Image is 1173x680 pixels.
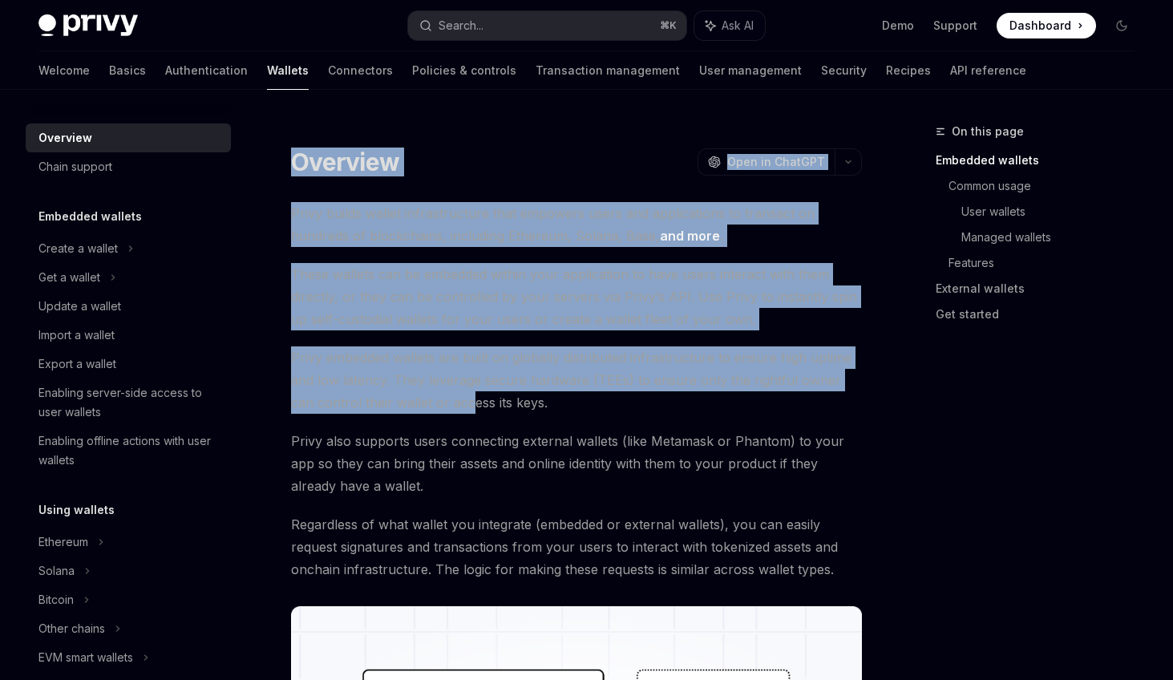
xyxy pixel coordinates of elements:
a: Import a wallet [26,321,231,350]
span: Privy embedded wallets are built on globally distributed infrastructure to ensure high uptime and... [291,346,862,414]
div: Enabling server-side access to user wallets [38,383,221,422]
div: Bitcoin [38,590,74,609]
a: Enabling offline actions with user wallets [26,427,231,475]
a: User management [699,51,802,90]
a: External wallets [936,276,1147,302]
a: Transaction management [536,51,680,90]
span: Privy also supports users connecting external wallets (like Metamask or Phantom) to your app so t... [291,430,862,497]
div: Other chains [38,619,105,638]
span: Open in ChatGPT [727,154,825,170]
a: API reference [950,51,1026,90]
h5: Using wallets [38,500,115,520]
a: Connectors [328,51,393,90]
a: Authentication [165,51,248,90]
div: Get a wallet [38,268,100,287]
div: EVM smart wallets [38,648,133,667]
a: Get started [936,302,1147,327]
a: Chain support [26,152,231,181]
div: Solana [38,561,75,581]
a: Embedded wallets [936,148,1147,173]
a: User wallets [961,199,1147,225]
h1: Overview [291,148,399,176]
a: Recipes [886,51,931,90]
span: Ask AI [722,18,754,34]
a: Basics [109,51,146,90]
button: Toggle dark mode [1109,13,1135,38]
a: Wallets [267,51,309,90]
span: Dashboard [1009,18,1071,34]
div: Import a wallet [38,326,115,345]
h5: Embedded wallets [38,207,142,226]
a: Dashboard [997,13,1096,38]
span: On this page [952,122,1024,141]
a: Managed wallets [961,225,1147,250]
div: Update a wallet [38,297,121,316]
div: Export a wallet [38,354,116,374]
a: Enabling server-side access to user wallets [26,378,231,427]
a: Export a wallet [26,350,231,378]
button: Ask AI [694,11,765,40]
span: Privy builds wallet infrastructure that empowers users and applications to transact on hundreds o... [291,202,862,247]
button: Open in ChatGPT [698,148,835,176]
span: ⌘ K [660,19,677,32]
button: Search...⌘K [408,11,686,40]
a: Features [949,250,1147,276]
div: Enabling offline actions with user wallets [38,431,221,470]
a: Policies & controls [412,51,516,90]
span: Regardless of what wallet you integrate (embedded or external wallets), you can easily request si... [291,513,862,581]
div: Overview [38,128,92,148]
a: Support [933,18,977,34]
div: Chain support [38,157,112,176]
div: Search... [439,16,483,35]
div: Ethereum [38,532,88,552]
a: Welcome [38,51,90,90]
span: These wallets can be embedded within your application to have users interact with them directly, ... [291,263,862,330]
a: Security [821,51,867,90]
div: Create a wallet [38,239,118,258]
a: Demo [882,18,914,34]
a: Common usage [949,173,1147,199]
a: and more [660,228,720,245]
a: Overview [26,123,231,152]
img: dark logo [38,14,138,37]
a: Update a wallet [26,292,231,321]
